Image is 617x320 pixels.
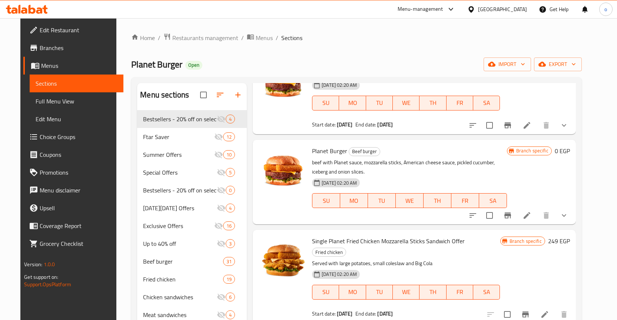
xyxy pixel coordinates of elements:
span: MO [342,98,363,108]
span: Sections [281,33,302,42]
a: Restaurants management [163,33,238,43]
span: Up to 40% off [143,239,217,248]
span: Menus [41,61,117,70]
button: SA [479,193,507,208]
div: Open [185,61,202,70]
button: SU [312,193,340,208]
div: Beef burger [349,147,380,156]
button: SU [312,96,339,110]
div: items [226,186,235,195]
span: TH [422,98,443,108]
span: Sort sections [211,86,229,104]
span: 4 [226,205,235,212]
span: 10 [223,151,235,158]
h6: 0 EGP [555,146,570,156]
span: Single Planet Fried Chicken Mozzarella Sticks Sandwich Offer [312,235,465,247]
span: SA [476,287,497,297]
div: items [223,275,235,284]
span: o [604,5,607,13]
span: 12 [223,133,235,141]
svg: Inactive section [214,150,223,159]
span: 4 [226,311,235,319]
span: Select to update [482,118,497,133]
div: items [226,293,235,301]
div: items [223,221,235,230]
div: Fried chicken19 [137,270,247,288]
button: Branch-specific-item [499,207,517,224]
p: Served with large potatoes, small coleslaw and Big Cola [312,259,500,268]
a: Menus [247,33,273,43]
span: WE [399,195,421,206]
span: Menu disclaimer [40,186,117,195]
button: MO [340,193,368,208]
span: Edit Restaurant [40,26,117,34]
button: TH [419,285,446,300]
span: Select to update [482,208,497,223]
a: Promotions [23,164,123,181]
span: TH [427,195,448,206]
nav: breadcrumb [131,33,581,43]
span: Start date: [312,120,336,129]
span: export [540,60,576,69]
span: Branch specific [513,147,551,154]
span: WE [396,287,417,297]
div: Ftar Saver12 [137,128,247,146]
span: Open [185,62,202,68]
a: Edit Restaurant [23,21,123,39]
span: 1.0.0 [44,260,55,269]
span: TU [371,195,393,206]
div: items [226,168,235,177]
div: Chicken sandwiches6 [137,288,247,306]
svg: Show Choices [560,211,568,220]
h2: Menu sections [140,89,189,100]
b: [DATE] [337,120,352,129]
h6: 249 EGP [548,236,570,246]
svg: Inactive section [217,186,226,195]
div: [DATE][DATE] Offers4 [137,199,247,217]
span: SA [482,195,504,206]
div: Bestsellers - 20% off on selected items4 [137,110,247,128]
span: Branches [40,43,117,52]
span: 6 [226,294,235,301]
span: FR [450,287,470,297]
span: FR [454,195,476,206]
span: TU [369,287,390,297]
span: Chicken sandwiches [143,293,217,301]
button: FR [447,96,473,110]
span: Menus [256,33,273,42]
span: 16 [223,222,235,230]
button: sort-choices [464,116,482,134]
button: TH [419,96,446,110]
div: Exclusive Offers [143,221,214,230]
span: Start date: [312,309,336,319]
div: Special Offers5 [137,164,247,181]
span: Bestsellers - 20% off on selected items [143,115,217,123]
a: Coverage Report [23,217,123,235]
span: End date: [355,309,376,319]
div: Beef burger [143,257,223,266]
span: Fried chicken [312,248,346,257]
span: End date: [355,120,376,129]
span: [DATE][DATE] Offers [143,204,217,212]
button: MO [339,96,366,110]
div: Exclusive Offers16 [137,217,247,235]
span: Special Offers [143,168,217,177]
a: Choice Groups [23,128,123,146]
span: Meat sandwiches [143,310,217,319]
svg: Inactive section [214,221,223,230]
button: FR [447,285,473,300]
li: / [241,33,244,42]
button: import [484,57,531,71]
div: items [223,257,235,266]
p: beef with Planet sauce, mozzarella sticks, American cheese sauce, pickled cucumber, iceberg and o... [312,158,507,177]
span: SU [315,195,337,206]
span: Edit Menu [36,115,117,123]
span: Coupons [40,150,117,159]
div: Menu-management [398,5,443,14]
span: Fried chicken [143,275,223,284]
